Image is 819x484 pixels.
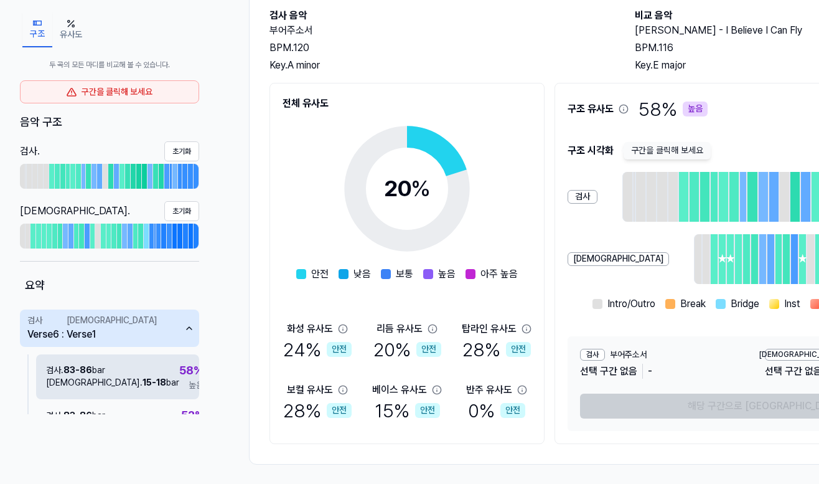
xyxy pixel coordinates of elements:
span: 구조 시각화 [568,143,614,158]
span: 아주 높음 [480,267,518,282]
span: 두 곡의 모든 마디를 비교해 볼 수 있습니다. [20,60,199,70]
div: 요약 [20,272,199,300]
span: 안전 [311,267,329,282]
div: 28 % [283,397,352,424]
div: 베이스 유사도 [372,382,427,397]
div: Verse6 [27,327,59,342]
div: 검사 . bar [46,410,181,422]
div: 15 % [375,397,440,424]
span: 15 - 18 [143,377,166,387]
div: [DEMOGRAPHIC_DATA] . [20,204,130,219]
button: 구조 [22,12,52,47]
div: 구간을 클릭해 보세요 [20,80,199,104]
div: ★ [727,234,734,284]
span: : [62,315,64,342]
span: 52 % [181,407,205,425]
div: Verse1 [67,327,96,342]
span: 58 % [179,362,204,380]
div: [DEMOGRAPHIC_DATA] [67,315,157,327]
div: 20 [384,172,431,206]
div: 안전 [506,342,531,357]
div: 20 % [373,336,441,363]
button: 유사도 [52,12,90,47]
div: 안전 [327,342,352,357]
button: 검사Verse6:[DEMOGRAPHIC_DATA]Verse1 [20,310,199,347]
span: 구간을 클릭해 보세요 [624,142,711,159]
span: 83 - 86 [63,365,92,375]
span: Intro/Outro [607,297,655,311]
div: 리듬 유사도 [377,321,423,336]
div: 보컬 유사도 [287,382,333,397]
div: 검사 [568,190,597,204]
span: Break [680,297,706,311]
span: Bridge [731,297,759,311]
div: 검사 [27,315,42,327]
div: 반주 유사도 [466,382,512,397]
button: 초기화 [164,201,199,221]
div: 안전 [327,403,352,418]
div: 검사 . bar [46,364,179,377]
h2: 검사 음악 [269,8,610,23]
span: 보통 [396,267,413,282]
div: ★ [799,234,806,284]
div: 28 % [462,336,531,363]
span: 낮음 [353,267,371,282]
div: 높음 [683,102,708,116]
span: Inst [784,297,800,311]
span: 높음 [438,267,456,282]
div: 안전 [415,403,440,418]
span: % [411,175,431,202]
h2: 전체 유사도 [283,96,531,111]
button: 초기화 [164,141,199,161]
div: [DEMOGRAPHIC_DATA] [568,252,669,266]
h2: 부어주소서 [269,23,610,38]
div: 탑라인 유사도 [462,321,517,336]
div: 검사 [580,349,605,361]
div: 안전 [500,403,525,418]
span: 높음 [189,379,204,392]
div: 안전 [416,342,441,357]
span: 부어주소서 [610,349,647,361]
span: 구조 유사도 [568,96,629,122]
div: 음악 구조 [20,113,199,131]
div: 24 % [283,336,352,363]
div: 검사 . [20,144,40,159]
div: ★ [719,234,726,284]
div: Key. A minor [269,58,610,73]
div: 선택 구간 없음 - [580,361,759,381]
span: 58 % [639,96,708,122]
div: 화성 유사도 [287,321,333,336]
div: 0 % [468,397,525,424]
div: [DEMOGRAPHIC_DATA] . bar [46,377,179,389]
span: 83 - 86 [63,410,92,420]
div: BPM. 120 [269,40,610,55]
